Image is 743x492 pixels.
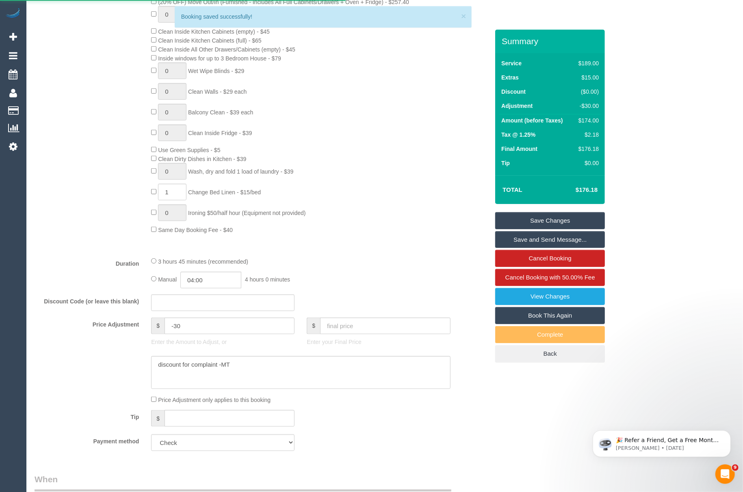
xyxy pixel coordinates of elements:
div: $15.00 [575,73,599,82]
span: Change Bed Linen - $15/bed [188,189,261,196]
span: Clean Dirty Dishes in Kitchen - $39 [158,156,246,162]
strong: Total [503,186,522,193]
iframe: Intercom live chat [715,464,735,484]
iframe: Intercom notifications message [581,413,743,470]
span: Clean Inside Kitchen Cabinets (full) - $65 [158,37,261,44]
span: 3 hours 45 minutes (recommended) [158,258,248,265]
label: Tip [28,410,145,421]
span: Clean Inside All Other Drawers/Cabinets (empty) - $45 [158,46,295,53]
span: Wet Wipe Blinds - $29 [188,68,244,74]
span: Clean Inside Fridge - $39 [188,130,252,136]
label: Discount [501,88,526,96]
span: Ironing $50/half hour (Equipment not provided) [188,210,306,216]
span: Manual [158,276,177,283]
div: -$30.00 [575,102,599,110]
span: Price Adjustment only applies to this booking [158,397,271,403]
label: Amount (before Taxes) [501,116,563,125]
div: Booking saved successfully! [181,13,466,21]
span: 4 hours 0 minutes [245,276,290,283]
span: Clean Inside Kitchen Cabinets (empty) - $45 [158,28,270,35]
span: Clean Walls - $29 each [188,88,247,95]
span: $ [307,318,320,334]
span: 9 [732,464,739,471]
span: Inside windows for up to 3 Bedroom House - $79 [158,55,281,62]
a: Back [495,345,605,362]
input: final price [320,318,450,334]
legend: When [35,473,451,492]
label: Tip [501,159,510,167]
div: ($0.00) [575,88,599,96]
label: Duration [28,257,145,268]
span: Balcony Clean - $39 each [188,109,253,116]
div: $0.00 [575,159,599,167]
a: Cancel Booking [495,250,605,267]
label: Service [501,59,522,67]
span: $ [151,318,165,334]
div: $176.18 [575,145,599,153]
a: Cancel Booking with 50.00% Fee [495,269,605,286]
span: $ [151,410,165,427]
span: Wash, dry and fold 1 load of laundry - $39 [188,168,293,175]
h4: $176.18 [551,187,598,193]
label: Extras [501,73,519,82]
label: Adjustment [501,102,533,110]
label: Final Amount [501,145,537,153]
p: Enter the Amount to Adjust, or [151,338,295,346]
img: Automaid Logo [5,8,21,19]
a: Save Changes [495,212,605,229]
button: × [461,12,466,20]
a: Save and Send Message... [495,231,605,248]
label: Tax @ 1.25% [501,131,535,139]
label: Discount Code (or leave this blank) [28,294,145,305]
h3: Summary [502,37,601,46]
div: $189.00 [575,59,599,67]
a: View Changes [495,288,605,305]
label: Payment method [28,434,145,445]
div: $174.00 [575,116,599,125]
p: Enter your Final Price [307,338,450,346]
div: $2.18 [575,131,599,139]
span: Cancel Booking with 50.00% Fee [505,274,595,281]
label: Price Adjustment [28,318,145,329]
a: Book This Again [495,307,605,324]
span: Use Green Supplies - $5 [158,147,220,153]
span: Same Day Booking Fee - $40 [158,227,233,233]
